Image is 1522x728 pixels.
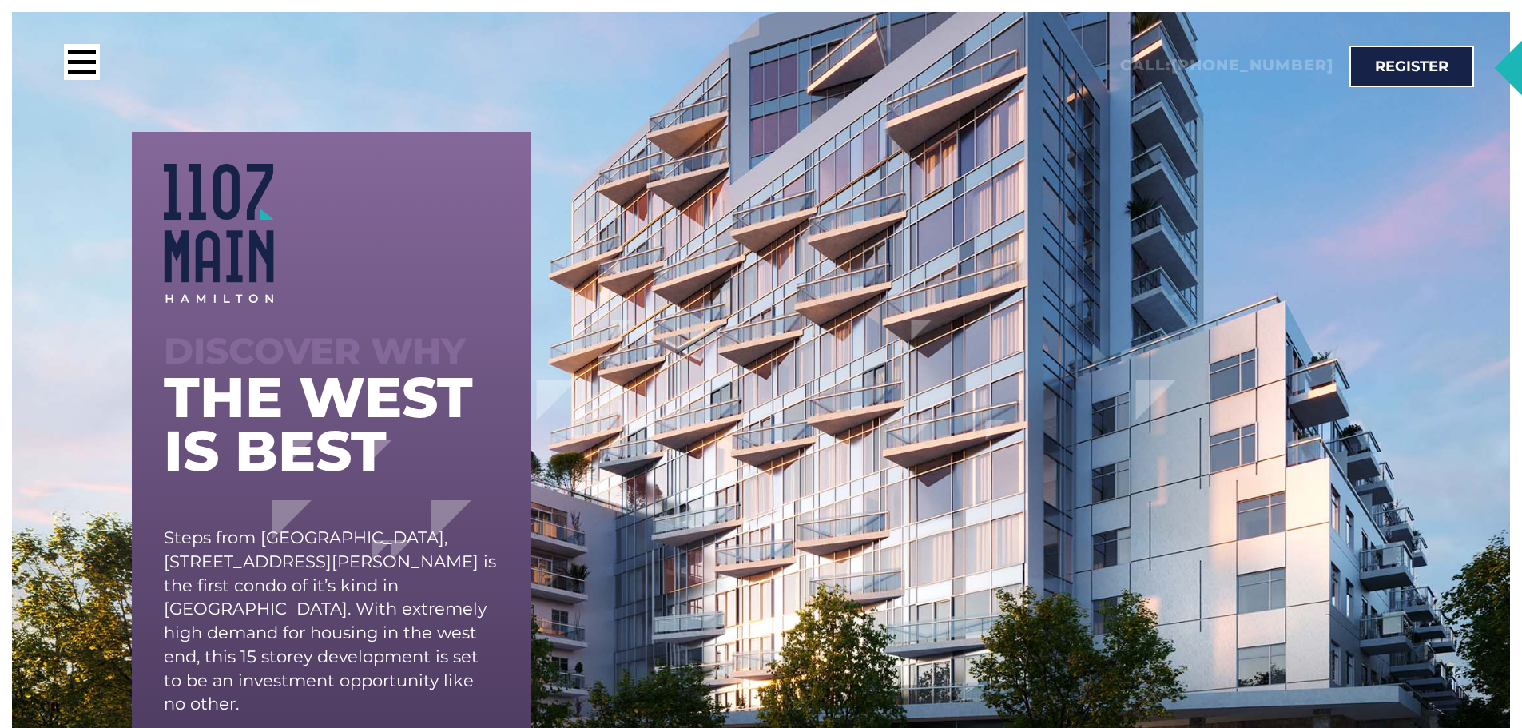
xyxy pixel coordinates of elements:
[164,335,499,368] div: Discover why
[1171,56,1333,74] a: [PHONE_NUMBER]
[164,526,499,716] p: Steps from [GEOGRAPHIC_DATA], [STREET_ADDRESS][PERSON_NAME] is the first condo of it’s kind in [G...
[1349,46,1474,87] a: Register
[1120,56,1333,76] h2: Call:
[1375,59,1448,74] span: Register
